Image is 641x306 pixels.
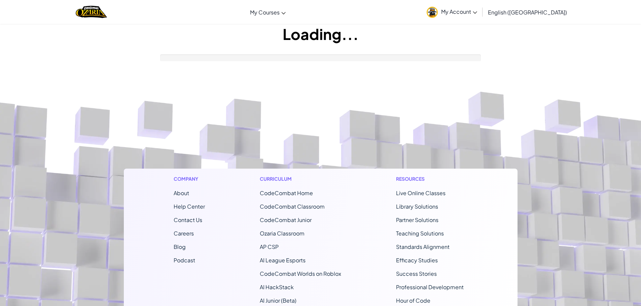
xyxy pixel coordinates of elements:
[396,297,430,304] a: Hour of Code
[174,243,186,250] a: Blog
[174,175,205,182] h1: Company
[396,283,464,291] a: Professional Development
[247,3,289,21] a: My Courses
[260,189,313,196] span: CodeCombat Home
[423,1,480,23] a: My Account
[396,175,468,182] h1: Resources
[174,189,189,196] a: About
[441,8,477,15] span: My Account
[396,203,438,210] a: Library Solutions
[260,203,325,210] a: CodeCombat Classroom
[396,243,450,250] a: Standards Alignment
[396,270,437,277] a: Success Stories
[174,203,205,210] a: Help Center
[396,230,444,237] a: Teaching Solutions
[174,230,194,237] a: Careers
[488,9,567,16] span: English ([GEOGRAPHIC_DATA])
[396,189,446,196] a: Live Online Classes
[76,5,107,19] img: Home
[396,216,438,223] a: Partner Solutions
[260,243,279,250] a: AP CSP
[396,257,438,264] a: Efficacy Studies
[250,9,280,16] span: My Courses
[485,3,570,21] a: English ([GEOGRAPHIC_DATA])
[260,283,294,291] a: AI HackStack
[260,216,312,223] a: CodeCombat Junior
[260,270,341,277] a: CodeCombat Worlds on Roblox
[260,257,306,264] a: AI League Esports
[76,5,107,19] a: Ozaria by CodeCombat logo
[260,297,296,304] a: AI Junior (Beta)
[427,7,438,18] img: avatar
[174,216,202,223] span: Contact Us
[260,175,341,182] h1: Curriculum
[260,230,305,237] a: Ozaria Classroom
[174,257,195,264] a: Podcast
